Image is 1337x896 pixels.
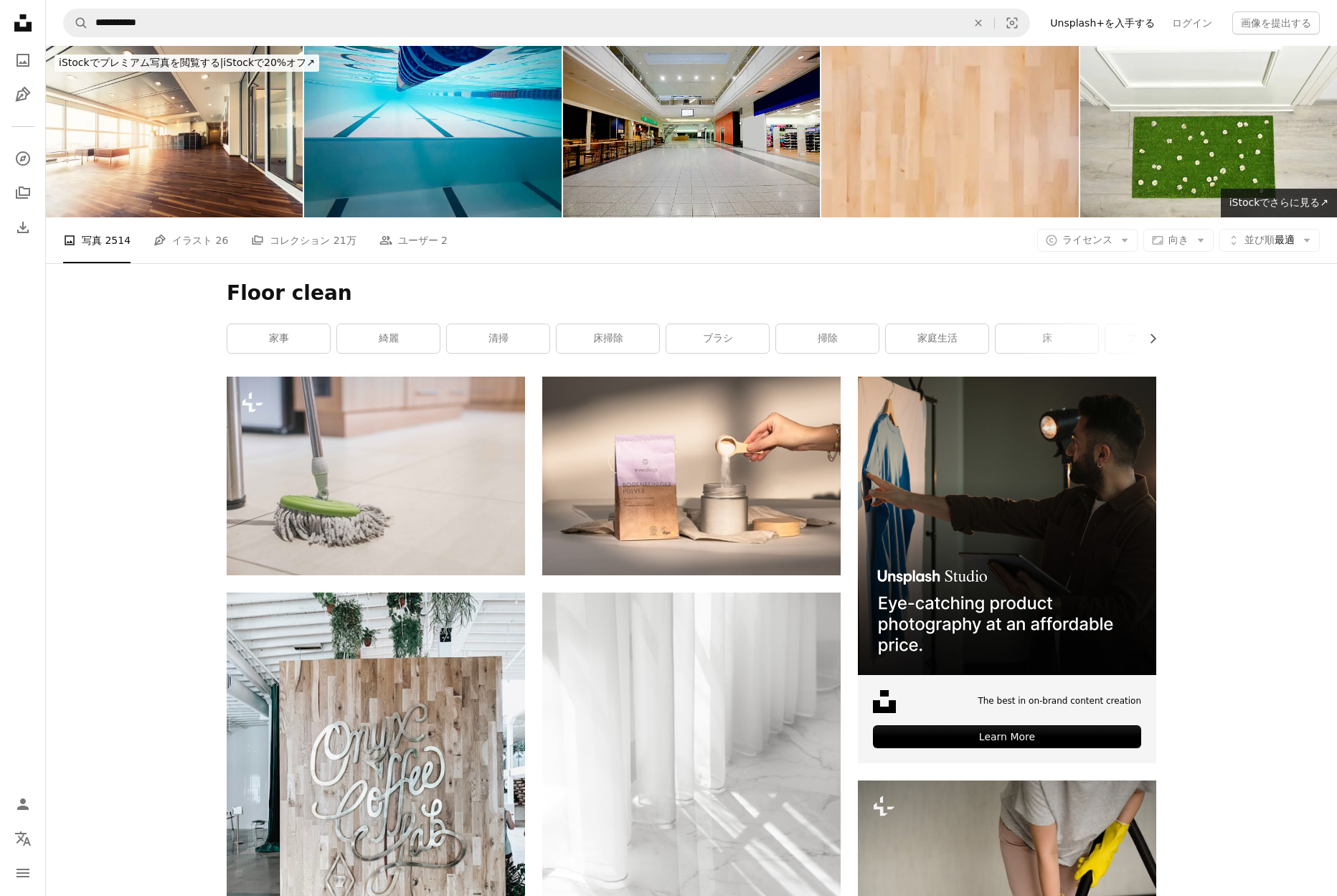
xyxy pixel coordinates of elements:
[227,324,330,353] a: 家事
[1221,189,1337,217] a: iStockでさらに見る↗
[1229,197,1328,208] span: iStockでさらに見る ↗
[1219,229,1320,252] button: 並び順最適
[9,213,37,242] a: ダウンロード履歴
[1105,324,1208,353] a: ブラッシング
[55,55,319,72] div: iStockで20%オフ ↗
[304,46,561,217] img: 透き通った青い水と底のマーキングがあるプールの空のスイミングレーンの水中ビュー。
[1080,46,1337,217] img: ドアの正面にヒナギクが付いた緑の芝生マット
[557,324,659,353] a: 床掃除
[153,217,228,263] a: イラスト 26
[379,217,448,263] a: ユーザー 2
[542,469,841,482] a: 食べ物の瓶の上にスプーンを持っている人
[1140,324,1156,353] button: リストを右にスクロールする
[1143,229,1214,252] button: 向き
[9,80,37,109] a: イラスト
[886,324,988,353] a: 家庭生活
[251,217,356,263] a: コレクション 21万
[542,851,841,864] a: 白と茶色の床タイル
[1062,234,1112,245] span: ライセンス
[963,9,994,37] button: 全てクリア
[227,280,1156,306] h1: Floor clean
[9,179,37,207] a: コレクション
[64,9,88,37] button: Unsplashで検索する
[227,785,525,798] a: 茶色の木製壁板とコーヒーショップ内の金属文字の看板
[1163,11,1221,34] a: ログイン
[1244,233,1295,247] span: 最適
[227,377,525,575] img: 緑色のハンドルが付いた床のモップ
[873,690,896,713] img: file-1631678316303-ed18b8b5cb9cimage
[776,324,879,353] a: 掃除
[46,46,303,217] img: オフィスの受付エリア、ウッドフロアーと壁一面の窓
[1232,11,1320,34] button: 画像を提出する
[858,377,1156,675] img: file-1715714098234-25b8b4e9d8faimage
[666,324,769,353] a: ブラシ
[821,46,1078,217] img: 高解像度ミヤマ寄木張りのパネル
[873,725,1141,748] div: Learn More
[9,46,37,75] a: 写真
[63,9,1030,37] form: サイト内でビジュアルを探す
[1244,234,1275,245] span: 並び順
[216,232,229,248] span: 26
[1037,229,1138,252] button: ライセンス
[9,144,37,173] a: 探す
[447,324,549,353] a: 清掃
[9,824,37,853] button: 言語
[337,324,440,353] a: 綺麗
[59,57,223,68] span: iStockでプレミアム写真を閲覧する |
[9,790,37,819] a: ログイン / 登録する
[9,9,37,40] a: ホーム — Unsplash
[46,46,328,80] a: iStockでプレミアム写真を閲覧する|iStockで20%オフ↗
[978,695,1141,707] span: The best in on-brand content creation
[563,46,820,217] img: ショッピングモールに関連するイメージをライトボックスの下の
[441,232,448,248] span: 2
[858,377,1156,763] a: The best in on-brand content creationLearn More
[1168,234,1189,245] span: 向き
[1041,11,1163,34] a: Unsplash+を入手する
[227,469,525,482] a: 緑色のハンドルが付いた床のモップ
[996,324,1098,353] a: 床
[9,859,37,887] button: メニュー
[995,9,1029,37] button: ビジュアル検索
[334,232,356,248] span: 21万
[542,377,841,575] img: 食べ物の瓶の上にスプーンを持っている人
